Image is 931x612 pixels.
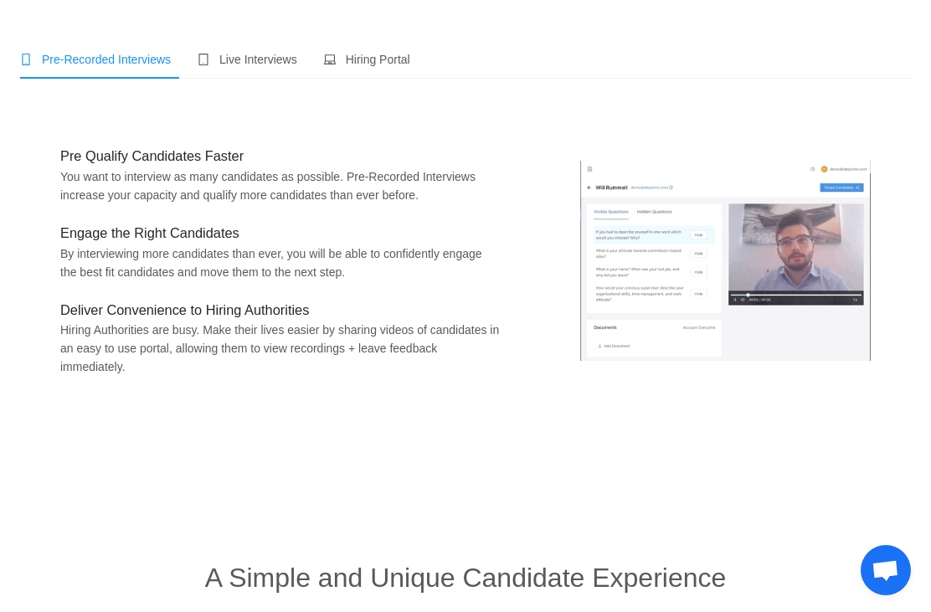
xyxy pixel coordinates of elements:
span: Hiring Authorities are busy. Make their lives easier by sharing videos of candidates in an easy t... [60,146,500,373]
h3: Pre Qualify Candidates Faster [60,146,500,167]
span: tablet [198,54,209,65]
img: img [580,161,871,361]
p: Hiring Portal [346,50,410,69]
p: A Simple and Unique Candidate Experience [20,557,911,599]
p: Pre-Recorded Interviews [42,50,171,69]
p: Live Interviews [219,50,297,69]
span: mobile [20,54,32,65]
h3: Engage the Right Candidates [60,223,500,244]
h3: Deliver Convenience to Hiring Authorities [60,300,500,321]
p: By interviewing more candidates than ever, you will be able to confidently engage the best fit ca... [60,244,500,281]
div: Open chat [861,545,911,595]
span: laptop [324,54,336,65]
p: You want to interview as many candidates as possible. Pre-Recorded Interviews increase your capac... [60,167,500,204]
